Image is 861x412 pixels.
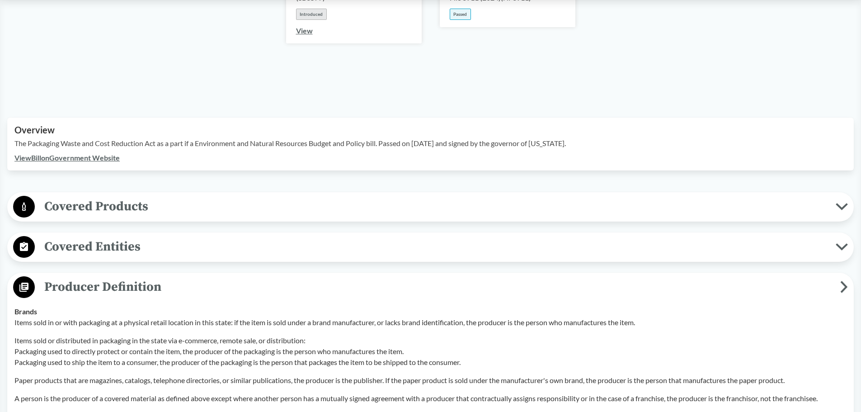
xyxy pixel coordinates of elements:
h2: Overview [14,125,847,135]
span: Producer Definition [35,277,840,297]
p: Items sold in or with packaging at a physical retail location in this state: if the item is sold ... [14,317,847,328]
a: ViewBillonGovernment Website [14,153,120,162]
span: Covered Entities [35,237,836,257]
div: Passed [450,9,471,20]
button: Covered Products [10,195,851,218]
button: Producer Definition [10,276,851,299]
strong: Brands [14,307,37,316]
p: Items sold or distributed in packaging in the state via e-commerce, remote sale, or distribution:... [14,335,847,368]
p: A person is the producer of a covered material as defined above except where another person has a... [14,393,847,404]
a: View [296,26,313,35]
div: Introduced [296,9,327,20]
p: The Packaging Waste and Cost Reduction Act as a part if a Environment and Natural Resources Budge... [14,138,847,149]
button: Covered Entities [10,236,851,259]
p: Paper products that are magazines, catalogs, telephone directories, or similar publications, the ... [14,375,847,386]
span: Covered Products [35,196,836,217]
